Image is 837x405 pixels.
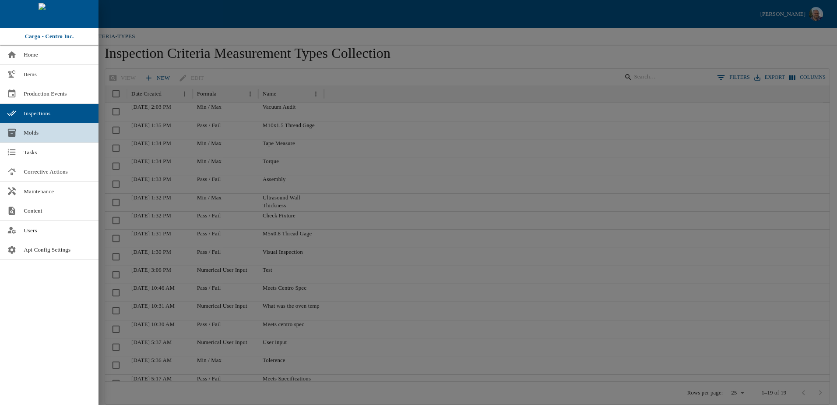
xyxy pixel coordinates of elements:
[24,206,91,215] span: Content
[24,187,91,196] span: Maintenance
[39,3,60,25] img: cargo logo
[24,70,91,79] span: Items
[24,167,91,176] span: Corrective Actions
[25,32,74,41] p: Cargo - Centro Inc.
[24,148,91,157] span: Tasks
[24,245,91,254] span: Api Config Settings
[24,89,91,98] span: Production Events
[24,128,91,137] span: Molds
[24,50,91,59] span: Home
[24,226,91,235] span: Users
[24,109,91,118] span: Inspections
